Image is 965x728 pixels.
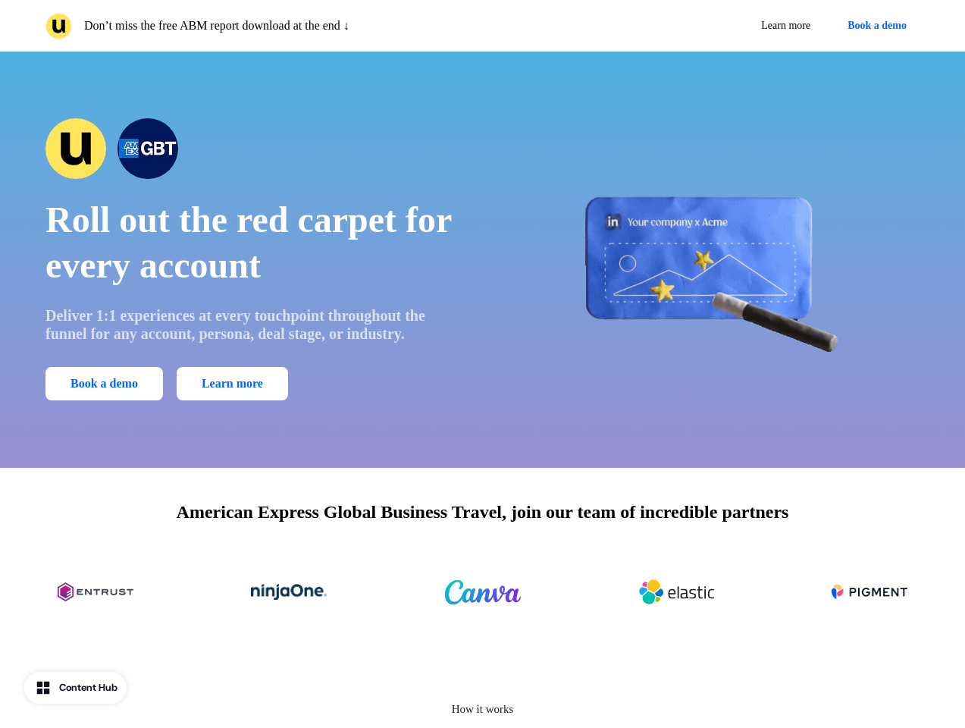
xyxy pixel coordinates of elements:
button: Content Hub [24,672,127,704]
p: American Express Global Business Travel, join our team of incredible partners [177,498,789,526]
div: Content Hub [59,680,117,695]
p: Don’t miss the free ABM report download at the end ↓ [84,17,349,35]
a: Learn more [749,12,822,39]
button: Book a demo [835,12,920,39]
button: Book a demo [45,367,163,400]
span: Roll out the red carpet for every account [45,199,451,285]
span: How it works [452,703,514,715]
a: Learn more [177,367,288,400]
p: Deliver 1:1 experiences at every touchpoint throughout the funnel for any account, persona, deal ... [45,306,462,343]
